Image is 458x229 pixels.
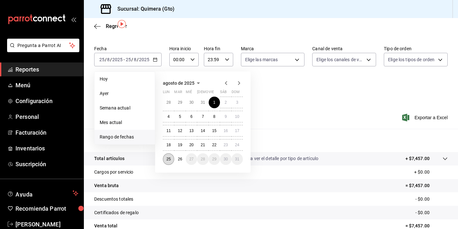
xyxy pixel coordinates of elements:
input: -- [99,57,105,62]
button: 26 de agosto de 2025 [174,153,185,165]
button: 23 de agosto de 2025 [220,139,231,151]
span: / [131,57,133,62]
button: 16 de agosto de 2025 [220,125,231,137]
abbr: 9 de agosto de 2025 [224,114,227,119]
p: - $0.00 [415,209,448,216]
button: 17 de agosto de 2025 [232,125,243,137]
abbr: miércoles [186,90,192,97]
button: 3 de agosto de 2025 [232,97,243,108]
abbr: 18 de agosto de 2025 [166,143,171,147]
span: Facturación [15,128,78,137]
button: 8 de agosto de 2025 [209,111,220,122]
label: Tipo de orden [384,46,448,51]
button: 10 de agosto de 2025 [232,111,243,122]
p: + $0.00 [414,169,448,176]
label: Hora inicio [169,46,199,51]
abbr: 30 de julio de 2025 [189,100,194,105]
button: 5 de agosto de 2025 [174,111,185,122]
span: Hoy [100,76,150,82]
abbr: viernes [209,90,214,97]
abbr: 20 de agosto de 2025 [189,143,194,147]
input: ---- [139,57,150,62]
span: Ayuda [15,189,70,197]
button: 21 de agosto de 2025 [197,139,208,151]
abbr: 28 de julio de 2025 [166,100,171,105]
button: Exportar a Excel [403,114,448,121]
span: / [105,57,107,62]
span: agosto de 2025 [163,81,194,86]
abbr: 28 de agosto de 2025 [201,157,205,161]
button: 6 de agosto de 2025 [186,111,197,122]
abbr: 31 de julio de 2025 [201,100,205,105]
abbr: 26 de agosto de 2025 [178,157,182,161]
span: / [137,57,139,62]
button: 24 de agosto de 2025 [232,139,243,151]
input: ---- [112,57,123,62]
img: Tooltip marker [118,20,126,28]
input: -- [107,57,110,62]
abbr: 8 de agosto de 2025 [213,114,215,119]
button: 22 de agosto de 2025 [209,139,220,151]
abbr: 1 de agosto de 2025 [213,100,215,105]
button: 9 de agosto de 2025 [220,111,231,122]
span: Mes actual [100,119,150,126]
p: Total artículos [94,155,124,162]
p: Venta bruta [94,182,119,189]
span: Rango de fechas [100,134,150,140]
abbr: 7 de agosto de 2025 [202,114,204,119]
p: = $7,457.00 [405,182,448,189]
button: 19 de agosto de 2025 [174,139,185,151]
abbr: 29 de agosto de 2025 [212,157,216,161]
abbr: domingo [232,90,240,97]
span: Semana actual [100,105,150,111]
button: 1 de agosto de 2025 [209,97,220,108]
p: Resumen [94,137,448,144]
span: Inventarios [15,144,78,153]
abbr: 11 de agosto de 2025 [166,129,171,133]
button: 18 de agosto de 2025 [163,139,174,151]
abbr: 22 de agosto de 2025 [212,143,216,147]
button: 20 de agosto de 2025 [186,139,197,151]
span: Menú [15,81,78,90]
span: Elige los canales de venta [316,56,364,63]
span: Recomienda Parrot [15,204,78,213]
span: [PERSON_NAME] [15,220,78,229]
abbr: 19 de agosto de 2025 [178,143,182,147]
abbr: 12 de agosto de 2025 [178,129,182,133]
span: Personal [15,112,78,121]
button: 28 de agosto de 2025 [197,153,208,165]
a: Pregunta a Parrot AI [5,47,79,53]
abbr: 15 de agosto de 2025 [212,129,216,133]
button: agosto de 2025 [163,79,202,87]
button: 13 de agosto de 2025 [186,125,197,137]
abbr: 3 de agosto de 2025 [236,100,238,105]
button: 14 de agosto de 2025 [197,125,208,137]
button: 27 de agosto de 2025 [186,153,197,165]
label: Canal de venta [312,46,376,51]
input: -- [125,57,131,62]
abbr: 30 de agosto de 2025 [224,157,228,161]
span: Elige los tipos de orden [388,56,434,63]
span: / [110,57,112,62]
button: 31 de agosto de 2025 [232,153,243,165]
input: -- [134,57,137,62]
label: Fecha [94,46,162,51]
abbr: 21 de agosto de 2025 [201,143,205,147]
button: 25 de agosto de 2025 [163,153,174,165]
abbr: 4 de agosto de 2025 [167,114,170,119]
abbr: lunes [163,90,170,97]
button: 4 de agosto de 2025 [163,111,174,122]
span: Pregunta a Parrot AI [17,42,69,49]
abbr: 27 de agosto de 2025 [189,157,194,161]
button: 12 de agosto de 2025 [174,125,185,137]
span: Regresar [106,23,127,29]
abbr: 2 de agosto de 2025 [224,100,227,105]
abbr: 31 de agosto de 2025 [235,157,239,161]
p: Cargos por servicio [94,169,134,176]
p: - $0.00 [415,196,448,203]
button: 31 de julio de 2025 [197,97,208,108]
span: Elige las marcas [245,56,278,63]
button: 15 de agosto de 2025 [209,125,220,137]
button: 7 de agosto de 2025 [197,111,208,122]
